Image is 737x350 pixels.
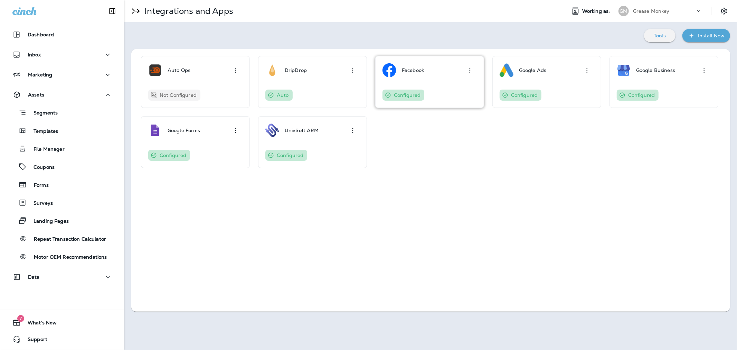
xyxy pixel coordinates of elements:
img: Google Ads [500,63,513,77]
div: You have configured this integration [148,150,190,161]
p: Assets [28,92,44,98]
button: Marketing [7,68,117,82]
p: UnivSoft ARM [285,128,319,133]
div: GM [618,6,629,16]
span: What's New [21,320,57,328]
p: Google Forms [168,128,200,133]
div: Install New [698,31,725,40]
button: Data [7,270,117,284]
p: Templates [27,128,58,135]
p: Integrations and Apps [142,6,233,16]
button: File Manager [7,141,117,156]
img: Google Forms [148,123,162,137]
p: Grease Monkey [633,8,670,14]
p: Configured [628,92,655,98]
button: Tools [644,29,675,42]
p: Forms [27,182,49,189]
button: Coupons [7,159,117,174]
span: 7 [17,315,24,322]
p: Inbox [28,52,41,57]
p: Segments [27,110,58,117]
button: Forms [7,177,117,192]
p: Motor OEM Recommendations [27,254,107,261]
button: Inbox [7,48,117,62]
span: Support [21,337,47,345]
button: Install New [682,29,730,42]
p: Landing Pages [27,218,69,225]
p: Data [28,274,40,280]
p: Auto [277,92,289,98]
div: You have configured this integration [617,90,659,101]
img: UnivSoft ARM [265,123,279,137]
p: Not Configured [160,92,197,98]
p: Configured [511,92,538,98]
p: File Manager [27,146,65,153]
button: Landing Pages [7,213,117,228]
div: You have not yet configured this integration. To use it, please click on it and fill out the requ... [148,90,200,101]
p: Coupons [27,164,55,171]
p: Google Ads [519,67,546,73]
span: Working as: [582,8,612,14]
img: Auto Ops [148,63,162,77]
p: Configured [394,92,421,98]
button: 7What's New [7,316,117,330]
div: You have configured this integration [265,150,307,161]
img: Facebook [382,63,396,77]
button: Dashboard [7,28,117,42]
button: Repeat Transaction Calculator [7,231,117,246]
button: Support [7,332,117,346]
p: Surveys [27,200,53,207]
div: You have configured this integration [382,90,424,101]
p: Facebook [402,67,424,73]
p: Configured [160,153,186,158]
p: Dashboard [28,32,54,37]
button: Settings [718,5,730,17]
button: Segments [7,105,117,120]
p: Repeat Transaction Calculator [27,236,106,243]
p: DripDrop [285,67,307,73]
img: DripDrop [265,63,279,77]
button: Surveys [7,195,117,210]
p: Google Business [636,67,675,73]
button: Motor OEM Recommendations [7,249,117,264]
img: Google Business [617,63,631,77]
p: Tools [654,33,666,38]
p: Auto Ops [168,67,190,73]
p: Marketing [28,72,52,77]
button: Collapse Sidebar [103,4,122,18]
p: Configured [277,153,303,158]
button: Assets [7,88,117,102]
div: This integration was automatically configured. It may be ready for use or may require additional ... [265,90,293,101]
div: You have configured this integration [500,90,541,101]
button: Templates [7,123,117,138]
